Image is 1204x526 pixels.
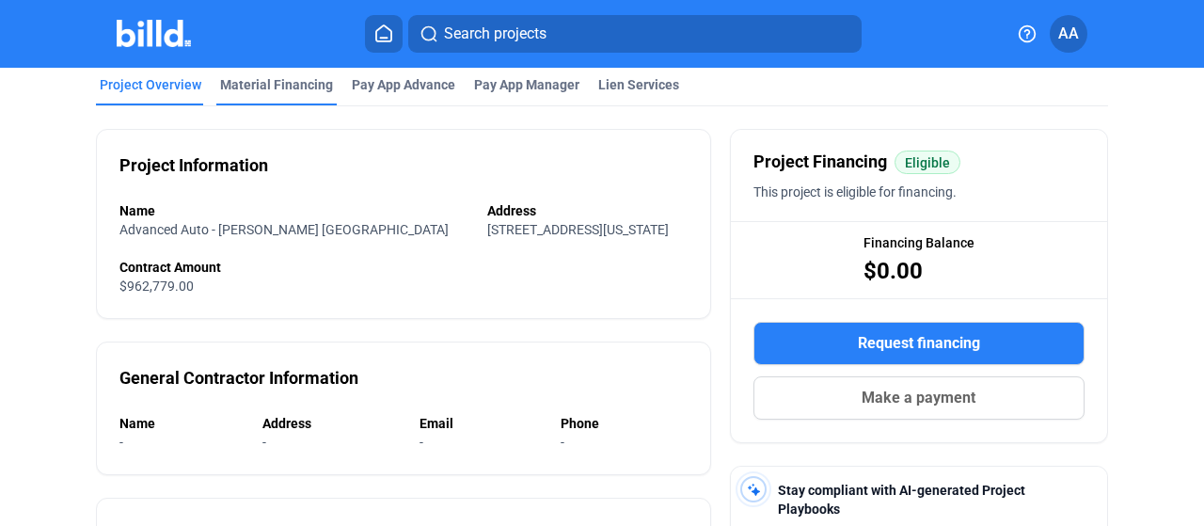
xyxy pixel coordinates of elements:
mat-chip: Eligible [895,151,960,174]
div: Material Financing [220,75,333,94]
span: AA [1058,23,1079,45]
div: Contract Amount [119,258,687,277]
span: Request financing [858,332,980,355]
span: $0.00 [863,256,923,286]
span: Project Financing [753,149,887,175]
div: Phone [561,414,688,433]
span: Make a payment [862,387,975,409]
div: Project Overview [100,75,201,94]
span: Stay compliant with AI-generated Project Playbooks [778,483,1025,517]
div: Pay App Advance [352,75,455,94]
span: - [420,435,423,450]
span: This project is eligible for financing. [753,184,957,199]
button: Make a payment [753,376,1085,420]
div: Name [119,414,244,433]
span: - [119,435,123,450]
div: Address [487,201,688,220]
button: AA [1050,15,1087,53]
span: Search projects [444,23,547,45]
span: $962,779.00 [119,279,194,294]
img: Billd Company Logo [117,20,191,47]
div: Project Information [119,152,268,179]
span: Financing Balance [863,233,974,252]
div: Name [119,201,467,220]
span: - [561,435,564,450]
div: General Contractor Information [119,365,358,391]
div: Address [262,414,400,433]
span: [STREET_ADDRESS][US_STATE] [487,222,669,237]
div: Lien Services [598,75,679,94]
span: Advanced Auto - [PERSON_NAME] [GEOGRAPHIC_DATA] [119,222,449,237]
span: Pay App Manager [474,75,579,94]
button: Search projects [408,15,862,53]
span: - [262,435,266,450]
button: Request financing [753,322,1085,365]
div: Email [420,414,542,433]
